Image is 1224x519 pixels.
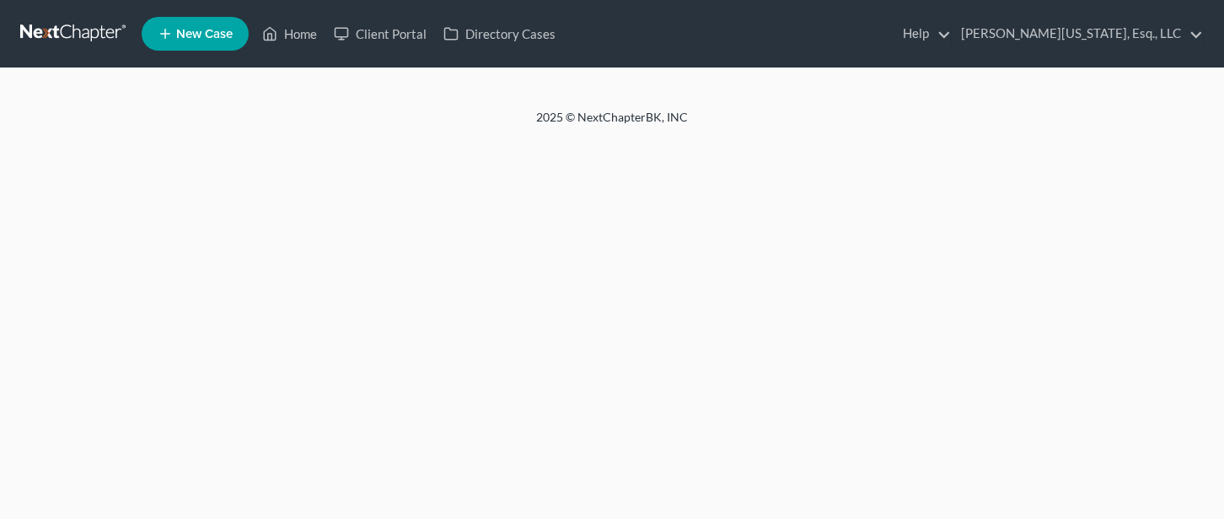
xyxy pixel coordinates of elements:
[254,19,325,49] a: Home
[132,109,1092,139] div: 2025 © NextChapterBK, INC
[142,17,249,51] new-legal-case-button: New Case
[325,19,435,49] a: Client Portal
[435,19,564,49] a: Directory Cases
[953,19,1203,49] a: [PERSON_NAME][US_STATE], Esq., LLC
[894,19,951,49] a: Help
